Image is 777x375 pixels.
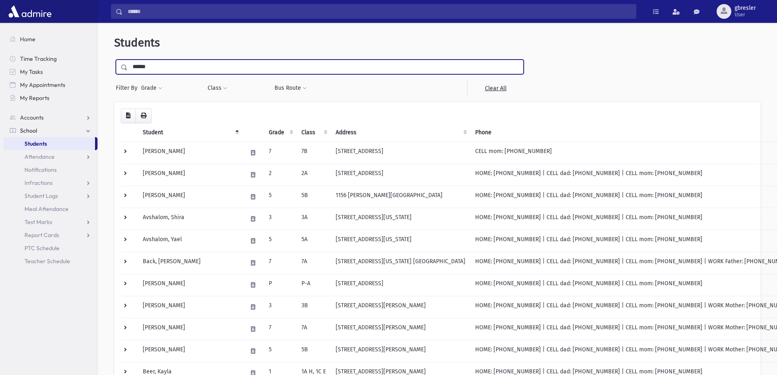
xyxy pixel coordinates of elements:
[331,296,470,318] td: [STREET_ADDRESS][PERSON_NAME]
[123,4,636,19] input: Search
[24,192,58,200] span: Student Logs
[331,186,470,208] td: 1156 [PERSON_NAME][GEOGRAPHIC_DATA]
[20,127,37,134] span: School
[138,208,242,230] td: Avshalom, Shira
[138,252,242,274] td: Back, [PERSON_NAME]
[3,111,97,124] a: Accounts
[331,230,470,252] td: [STREET_ADDRESS][US_STATE]
[297,208,331,230] td: 3A
[3,91,97,104] a: My Reports
[331,274,470,296] td: [STREET_ADDRESS]
[24,205,69,213] span: Meal Attendance
[24,166,57,173] span: Notifications
[264,274,297,296] td: P
[7,3,53,20] img: AdmirePro
[3,124,97,137] a: School
[138,186,242,208] td: [PERSON_NAME]
[20,114,44,121] span: Accounts
[264,123,297,142] th: Grade: activate to sort column ascending
[735,5,756,11] span: gbresler
[3,202,97,215] a: Meal Attendance
[138,318,242,340] td: [PERSON_NAME]
[331,208,470,230] td: [STREET_ADDRESS][US_STATE]
[467,81,524,95] a: Clear All
[297,340,331,362] td: 5B
[24,244,60,252] span: PTC Schedule
[3,189,97,202] a: Student Logs
[297,142,331,164] td: 7B
[3,33,97,46] a: Home
[331,252,470,274] td: [STREET_ADDRESS][US_STATE] [GEOGRAPHIC_DATA]
[297,296,331,318] td: 3B
[138,164,242,186] td: [PERSON_NAME]
[297,123,331,142] th: Class: activate to sort column ascending
[297,230,331,252] td: 5A
[114,36,160,49] span: Students
[138,274,242,296] td: [PERSON_NAME]
[331,340,470,362] td: [STREET_ADDRESS][PERSON_NAME]
[3,163,97,176] a: Notifications
[3,78,97,91] a: My Appointments
[735,11,756,18] span: User
[3,52,97,65] a: Time Tracking
[331,123,470,142] th: Address: activate to sort column ascending
[264,142,297,164] td: 7
[20,94,49,102] span: My Reports
[116,84,141,92] span: Filter By
[264,208,297,230] td: 3
[264,164,297,186] td: 2
[24,257,70,265] span: Teacher Schedule
[264,340,297,362] td: 5
[20,36,35,43] span: Home
[207,81,228,95] button: Class
[24,179,53,186] span: Infractions
[138,230,242,252] td: Avshalom, Yael
[297,164,331,186] td: 2A
[3,242,97,255] a: PTC Schedule
[121,109,136,123] button: CSV
[3,176,97,189] a: Infractions
[264,230,297,252] td: 5
[297,252,331,274] td: 7A
[264,318,297,340] td: 7
[24,153,55,160] span: Attendance
[24,218,52,226] span: Test Marks
[20,81,65,89] span: My Appointments
[264,296,297,318] td: 3
[20,55,57,62] span: Time Tracking
[135,109,152,123] button: Print
[264,186,297,208] td: 5
[138,296,242,318] td: [PERSON_NAME]
[3,150,97,163] a: Attendance
[331,318,470,340] td: [STREET_ADDRESS][PERSON_NAME]
[3,137,95,150] a: Students
[24,140,47,147] span: Students
[3,65,97,78] a: My Tasks
[141,81,163,95] button: Grade
[297,318,331,340] td: 7A
[3,215,97,229] a: Test Marks
[3,229,97,242] a: Report Cards
[3,255,97,268] a: Teacher Schedule
[331,142,470,164] td: [STREET_ADDRESS]
[264,252,297,274] td: 7
[138,123,242,142] th: Student: activate to sort column descending
[274,81,307,95] button: Bus Route
[24,231,59,239] span: Report Cards
[297,274,331,296] td: P-A
[138,340,242,362] td: [PERSON_NAME]
[331,164,470,186] td: [STREET_ADDRESS]
[138,142,242,164] td: [PERSON_NAME]
[20,68,43,75] span: My Tasks
[297,186,331,208] td: 5B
